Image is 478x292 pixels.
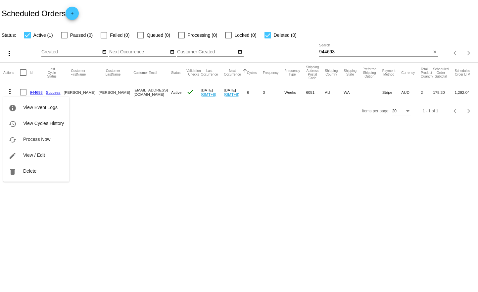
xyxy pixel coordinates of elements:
mat-icon: history [9,120,17,128]
span: View Event Logs [23,105,58,110]
mat-icon: delete [9,168,17,176]
span: View / Edit [23,152,45,158]
span: Process Now [23,137,50,142]
span: Delete [23,168,36,174]
mat-icon: edit [9,152,17,160]
mat-icon: info [9,104,17,112]
mat-icon: cached [9,136,17,144]
span: View Cycles History [23,121,64,126]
